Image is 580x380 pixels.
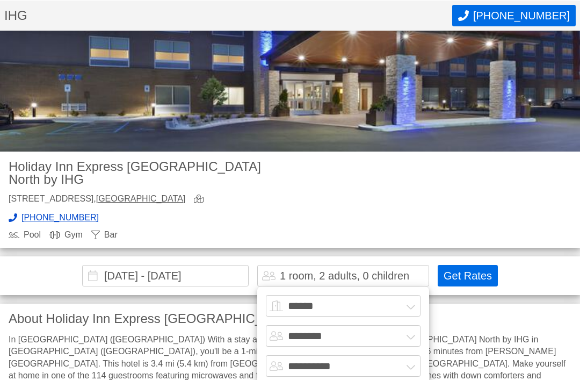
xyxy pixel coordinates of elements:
[49,230,83,239] div: Gym
[194,194,208,204] a: view map
[91,230,118,239] div: Bar
[9,230,41,239] div: Pool
[266,355,421,376] select: Children
[452,4,576,26] button: Call
[438,264,498,286] button: Get Rates
[21,213,99,221] span: [PHONE_NUMBER]
[266,325,421,346] select: Adults
[9,160,281,185] h2: Holiday Inn Express [GEOGRAPHIC_DATA] North by IHG
[280,270,409,281] div: 1 room, 2 adults, 0 children
[82,264,249,286] input: Choose Dates
[473,9,570,21] span: [PHONE_NUMBER]
[266,295,421,316] select: Rooms
[4,9,452,21] h1: IHG
[9,194,185,204] div: [STREET_ADDRESS],
[96,193,186,203] a: [GEOGRAPHIC_DATA]
[9,312,571,325] h3: About Holiday Inn Express [GEOGRAPHIC_DATA] North by IHG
